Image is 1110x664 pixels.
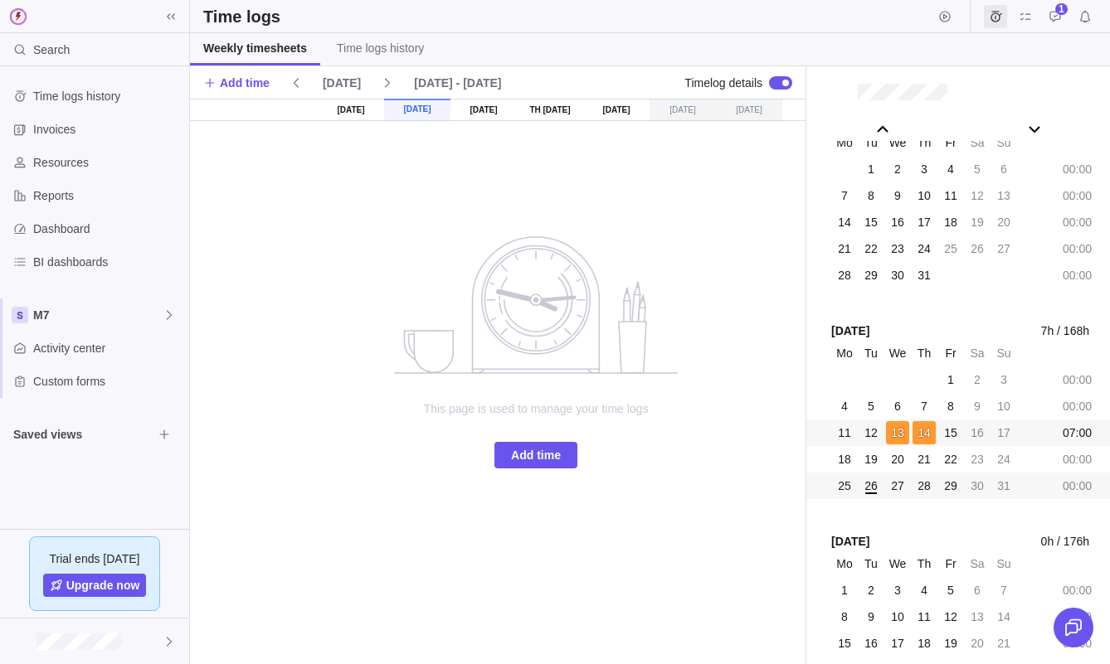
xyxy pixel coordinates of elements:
[1059,237,1096,260] div: 00:00
[859,342,883,365] div: Tu
[13,426,153,443] span: Saved views
[918,187,931,204] span: 10
[716,99,782,121] div: [DATE]
[966,131,989,154] div: Sa
[831,322,869,340] span: [DATE]
[370,400,702,417] span: This page is used to manage your time logs
[913,552,936,575] div: Th
[868,398,874,414] span: 5
[511,445,561,465] span: Add time
[992,131,1015,154] div: Su
[944,608,957,625] span: 12
[992,552,1015,575] div: Su
[838,477,851,494] span: 25
[891,424,904,441] span: 13
[841,582,848,599] span: 1
[891,267,904,284] span: 30
[921,161,927,177] span: 3
[864,240,878,257] span: 22
[33,373,183,390] span: Custom forms
[1000,582,1007,599] span: 7
[891,451,904,468] span: 20
[831,533,869,550] span: [DATE]
[33,254,183,270] span: BI dashboards
[974,371,981,388] span: 2
[974,398,981,414] span: 9
[203,5,280,28] h2: Time logs
[913,342,936,365] div: Th
[33,340,183,356] span: Activity center
[918,477,931,494] span: 28
[33,307,163,323] span: M7
[1014,12,1037,26] a: My assignments
[33,154,183,171] span: Resources
[1073,12,1097,26] a: Notifications
[886,342,909,365] div: We
[220,75,270,91] span: Add time
[337,40,424,56] span: Time logs history
[939,342,962,365] div: Fr
[203,40,307,56] span: Weekly timesheets
[984,5,1007,28] span: Time logs
[997,187,1010,204] span: 13
[1059,474,1096,497] div: 00:00
[1059,211,1096,234] div: 00:00
[944,635,957,652] span: 19
[918,635,931,652] span: 18
[1059,184,1096,207] div: 00:00
[316,71,368,95] span: [DATE]
[153,423,176,446] span: Browse views
[494,442,577,468] span: Add time
[886,552,909,575] div: We
[33,121,183,138] span: Invoices
[947,161,954,177] span: 4
[66,577,140,594] span: Upgrade now
[944,451,957,468] span: 22
[944,240,957,257] span: 25
[841,608,848,625] span: 8
[974,582,981,599] span: 6
[838,424,851,441] span: 11
[868,187,874,204] span: 8
[891,635,904,652] span: 17
[947,398,954,414] span: 8
[1073,5,1097,28] span: Notifications
[894,161,901,177] span: 2
[868,582,874,599] span: 2
[997,451,1010,468] span: 24
[891,214,904,230] span: 16
[190,33,320,65] a: Weekly timesheets
[1059,158,1096,181] div: 00:00
[918,424,931,441] span: 14
[971,608,984,625] span: 13
[894,187,901,204] span: 9
[517,99,583,121] div: Th [DATE]
[838,214,851,230] span: 14
[33,221,183,237] span: Dashboard
[971,451,984,468] span: 23
[947,582,954,599] span: 5
[859,552,883,575] div: Tu
[838,451,851,468] span: 18
[33,187,183,204] span: Reports
[997,608,1010,625] span: 14
[997,240,1010,257] span: 27
[894,582,901,599] span: 3
[918,240,931,257] span: 24
[1041,533,1089,550] span: 0h / 176h
[997,635,1010,652] span: 21
[939,131,962,154] div: Fr
[864,451,878,468] span: 19
[918,214,931,230] span: 17
[1059,368,1096,391] div: 00:00
[43,574,147,597] span: Upgrade now
[650,99,716,121] div: [DATE]
[33,88,183,104] span: Time logs history
[868,161,874,177] span: 1
[933,5,957,28] span: Start timer
[939,552,962,575] div: Fr
[921,398,927,414] span: 7
[992,342,1015,365] div: Su
[833,131,856,154] div: Mo
[886,131,909,154] div: We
